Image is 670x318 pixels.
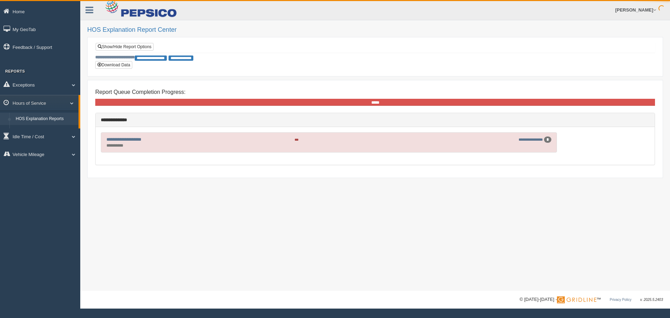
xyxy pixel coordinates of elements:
h4: Report Queue Completion Progress: [95,89,655,95]
a: Privacy Policy [610,298,631,302]
h2: HOS Explanation Report Center [87,27,663,34]
button: Download Data [95,61,132,69]
a: HOS Explanation Reports [13,113,79,125]
img: Gridline [557,296,596,303]
span: v. 2025.5.2403 [640,298,663,302]
a: HOS Violation Audit Reports [13,125,79,138]
a: Show/Hide Report Options [96,43,154,51]
div: © [DATE]-[DATE] - ™ [520,296,663,303]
